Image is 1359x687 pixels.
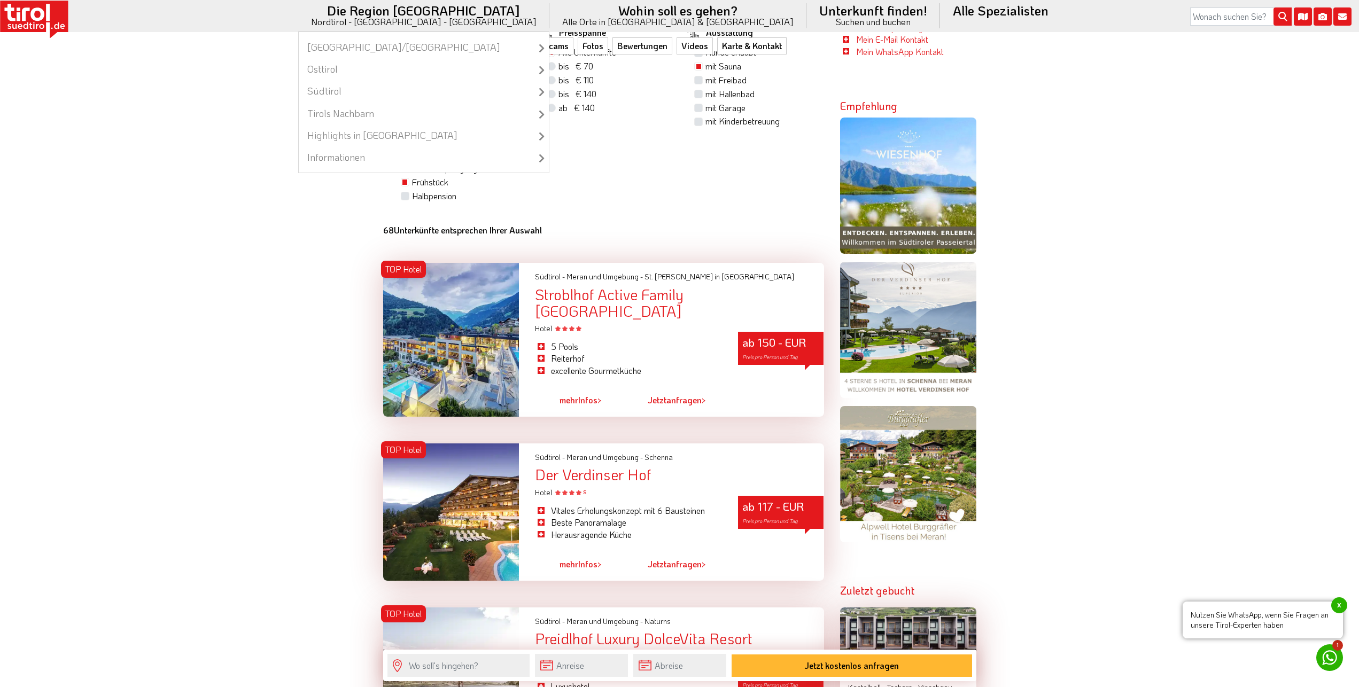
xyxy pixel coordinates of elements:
[578,37,608,54] a: Fotos
[1331,597,1347,613] span: x
[383,224,542,236] b: Unterkünfte entsprechen Ihrer Auswahl
[648,558,666,569] span: Jetzt
[819,17,927,26] small: Suchen und buchen
[742,518,798,525] span: Preis pro Person und Tag
[535,323,581,333] span: Hotel
[566,616,643,626] span: Meran und Umgebung -
[702,558,706,569] span: >
[535,286,824,319] div: Stroblhof Active Family [GEOGRAPHIC_DATA]
[535,271,565,282] span: Südtirol -
[535,466,824,483] div: Der Verdinser Hof
[677,37,713,54] a: Videos
[1190,7,1292,26] input: Wonach suchen Sie?
[705,88,755,100] label: mit Hallenbad
[558,88,596,99] span: bis € 140
[738,496,824,529] div: ab 117 - EUR
[560,558,578,569] span: mehr
[412,190,456,202] label: Halbpension
[535,365,722,377] li: excellente Gourmetküche
[558,102,595,113] span: ab € 140
[535,353,722,364] li: Reiterhof
[840,262,976,398] img: verdinserhof.png
[387,654,530,677] input: Wo soll's hingehen?
[562,17,794,26] small: Alle Orte in [GEOGRAPHIC_DATA] & [GEOGRAPHIC_DATA]
[633,654,726,677] input: Abreise
[299,124,549,146] a: Highlights in [GEOGRAPHIC_DATA]
[558,74,594,85] span: bis € 110
[535,529,722,541] li: Herausragende Küche
[560,388,602,412] a: mehrInfos>
[311,17,537,26] small: Nordtirol - [GEOGRAPHIC_DATA] - [GEOGRAPHIC_DATA]
[535,505,722,517] li: Vitales Erholungskonzept mit 6 Bausteinen
[644,616,671,626] span: Naturns
[535,654,628,677] input: Anreise
[840,583,914,597] strong: Zuletzt gebucht
[299,103,549,124] a: Tirols Nachbarn
[702,394,706,405] span: >
[717,37,787,54] a: Karte & Kontakt
[299,146,549,168] a: Informationen
[535,452,565,462] span: Südtirol -
[535,487,586,497] span: Hotel
[597,558,602,569] span: >
[535,517,722,528] li: Beste Panoramalage
[412,176,448,188] label: Frühstück
[597,394,602,405] span: >
[648,394,666,405] span: Jetzt
[840,99,897,113] strong: Empfehlung
[566,271,643,282] span: Meran und Umgebung -
[856,46,944,57] a: Mein WhatsApp Kontakt
[1332,640,1343,651] span: 1
[840,118,976,254] img: wiesenhof-sommer.jpg
[383,224,394,236] b: 68
[1333,7,1352,26] i: Kontakt
[535,341,722,353] li: 5 Pools
[732,654,972,677] button: Jetzt kostenlos anfragen
[381,605,426,622] div: TOP Hotel
[648,388,706,412] a: Jetztanfragen>
[299,80,549,102] a: Südtirol
[558,60,593,72] span: bis € 70
[299,58,549,80] a: Osttirol
[1294,7,1312,26] i: Karte öffnen
[583,488,586,496] sup: S
[1316,644,1343,671] a: 1 Nutzen Sie WhatsApp, wenn Sie Fragen an unsere Tirol-Experten habenx
[1314,7,1332,26] i: Fotogalerie
[840,406,976,542] img: burggraefler.jpg
[535,630,824,647] div: Preidlhof Luxury DolceVita Resort
[705,115,780,127] label: mit Kinderbetreuung
[612,37,672,54] a: Bewertungen
[705,74,747,86] label: mit Freibad
[1183,602,1343,638] span: Nutzen Sie WhatsApp, wenn Sie Fragen an unsere Tirol-Experten haben
[644,452,673,462] span: Schenna
[381,261,426,278] div: TOP Hotel
[705,102,745,114] label: mit Garage
[648,552,706,576] a: Jetztanfragen>
[560,394,578,405] span: mehr
[705,60,741,72] label: mit Sauna
[738,332,824,365] div: ab 150 - EUR
[299,36,549,58] a: [GEOGRAPHIC_DATA]/[GEOGRAPHIC_DATA]
[560,552,602,576] a: mehrInfos>
[535,616,565,626] span: Südtirol -
[644,271,794,282] span: St. [PERSON_NAME] in [GEOGRAPHIC_DATA]
[742,354,798,361] span: Preis pro Person und Tag
[566,452,643,462] span: Meran und Umgebung -
[381,441,426,458] div: TOP Hotel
